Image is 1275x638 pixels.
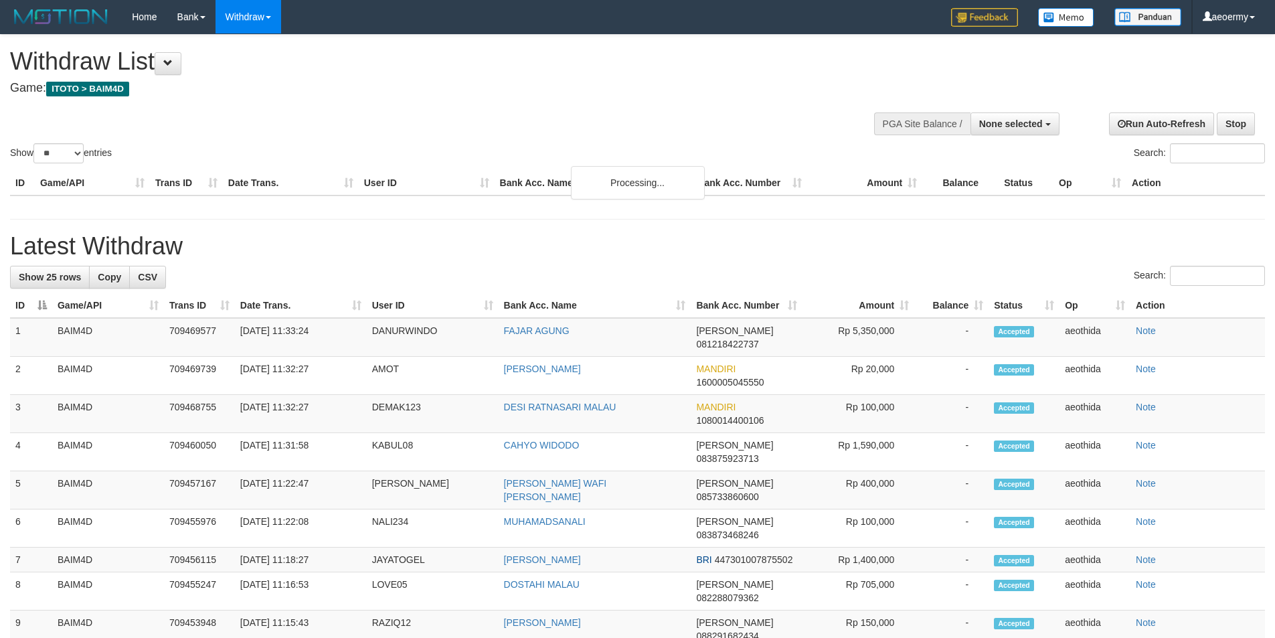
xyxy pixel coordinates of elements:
[10,7,112,27] img: MOTION_logo.png
[367,395,499,433] td: DEMAK123
[696,579,773,590] span: [PERSON_NAME]
[504,325,570,336] a: FAJAR AGUNG
[802,293,914,318] th: Amount: activate to sort column ascending
[367,471,499,509] td: [PERSON_NAME]
[696,377,764,388] span: Copy 1600005045550 to clipboard
[10,509,52,548] td: 6
[10,171,35,195] th: ID
[1059,572,1130,611] td: aeothida
[164,433,235,471] td: 709460050
[10,82,837,95] h4: Game:
[164,471,235,509] td: 709457167
[696,478,773,489] span: [PERSON_NAME]
[150,171,223,195] th: Trans ID
[52,357,164,395] td: BAIM4D
[914,572,989,611] td: -
[696,339,758,349] span: Copy 081218422737 to clipboard
[696,530,758,540] span: Copy 083873468246 to clipboard
[1109,112,1214,135] a: Run Auto-Refresh
[10,293,52,318] th: ID: activate to sort column descending
[138,272,157,283] span: CSV
[504,516,586,527] a: MUHAMADSANALI
[696,325,773,336] span: [PERSON_NAME]
[807,171,922,195] th: Amount
[1059,548,1130,572] td: aeothida
[994,441,1034,452] span: Accepted
[802,471,914,509] td: Rp 400,000
[696,491,758,502] span: Copy 085733860600 to clipboard
[164,572,235,611] td: 709455247
[19,272,81,283] span: Show 25 rows
[914,471,989,509] td: -
[52,318,164,357] td: BAIM4D
[914,318,989,357] td: -
[10,357,52,395] td: 2
[1130,293,1265,318] th: Action
[495,171,693,195] th: Bank Acc. Name
[223,171,359,195] th: Date Trans.
[33,143,84,163] select: Showentries
[10,233,1265,260] h1: Latest Withdraw
[696,516,773,527] span: [PERSON_NAME]
[1059,471,1130,509] td: aeothida
[10,266,90,289] a: Show 25 rows
[504,440,580,451] a: CAHYO WIDODO
[35,171,150,195] th: Game/API
[10,48,837,75] h1: Withdraw List
[994,326,1034,337] span: Accepted
[10,395,52,433] td: 3
[970,112,1059,135] button: None selected
[164,548,235,572] td: 709456115
[989,293,1059,318] th: Status: activate to sort column ascending
[696,364,736,374] span: MANDIRI
[235,433,367,471] td: [DATE] 11:31:58
[129,266,166,289] a: CSV
[504,554,581,565] a: [PERSON_NAME]
[994,479,1034,490] span: Accepted
[914,395,989,433] td: -
[994,580,1034,591] span: Accepted
[367,357,499,395] td: AMOT
[874,112,970,135] div: PGA Site Balance /
[367,509,499,548] td: NALI234
[994,555,1034,566] span: Accepted
[696,592,758,603] span: Copy 082288079362 to clipboard
[52,293,164,318] th: Game/API: activate to sort column ascending
[802,357,914,395] td: Rp 20,000
[164,509,235,548] td: 709455976
[46,82,129,96] span: ITOTO > BAIM4D
[1059,395,1130,433] td: aeothida
[504,478,607,502] a: [PERSON_NAME] WAFI [PERSON_NAME]
[914,293,989,318] th: Balance: activate to sort column ascending
[1059,509,1130,548] td: aeothida
[52,572,164,611] td: BAIM4D
[235,395,367,433] td: [DATE] 11:32:27
[691,293,802,318] th: Bank Acc. Number: activate to sort column ascending
[504,617,581,628] a: [PERSON_NAME]
[52,433,164,471] td: BAIM4D
[802,572,914,611] td: Rp 705,000
[914,509,989,548] td: -
[696,554,711,565] span: BRI
[994,364,1034,376] span: Accepted
[692,171,807,195] th: Bank Acc. Number
[89,266,130,289] a: Copy
[235,293,367,318] th: Date Trans.: activate to sort column ascending
[1136,325,1156,336] a: Note
[802,395,914,433] td: Rp 100,000
[1217,112,1255,135] a: Stop
[504,579,580,590] a: DOSTAHI MALAU
[1114,8,1181,26] img: panduan.png
[359,171,495,195] th: User ID
[715,554,793,565] span: Copy 447301007875502 to clipboard
[1126,171,1265,195] th: Action
[1136,516,1156,527] a: Note
[10,318,52,357] td: 1
[52,395,164,433] td: BAIM4D
[1038,8,1094,27] img: Button%20Memo.svg
[164,357,235,395] td: 709469739
[1059,293,1130,318] th: Op: activate to sort column ascending
[52,471,164,509] td: BAIM4D
[164,395,235,433] td: 709468755
[1136,579,1156,590] a: Note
